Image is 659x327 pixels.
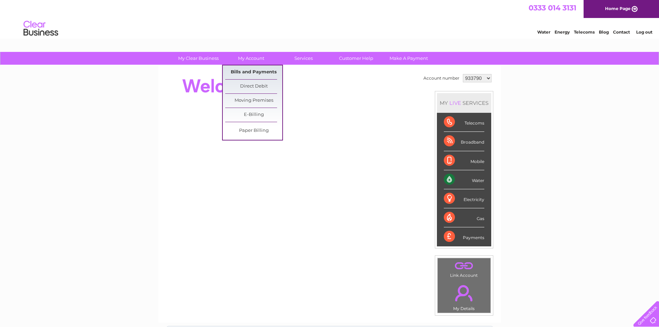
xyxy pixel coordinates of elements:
[636,29,652,35] a: Log out
[448,100,463,106] div: LIVE
[444,151,484,170] div: Mobile
[537,29,550,35] a: Water
[225,108,282,122] a: E-Billing
[275,52,332,65] a: Services
[222,52,280,65] a: My Account
[439,281,489,305] a: .
[23,18,58,39] img: logo.png
[444,189,484,208] div: Electricity
[613,29,630,35] a: Contact
[437,279,491,313] td: My Details
[166,4,493,34] div: Clear Business is a trading name of Verastar Limited (registered in [GEOGRAPHIC_DATA] No. 3667643...
[599,29,609,35] a: Blog
[225,94,282,108] a: Moving Premises
[380,52,437,65] a: Make A Payment
[574,29,595,35] a: Telecoms
[437,93,491,113] div: MY SERVICES
[328,52,385,65] a: Customer Help
[170,52,227,65] a: My Clear Business
[444,132,484,151] div: Broadband
[555,29,570,35] a: Energy
[444,113,484,132] div: Telecoms
[444,170,484,189] div: Water
[225,124,282,138] a: Paper Billing
[422,72,461,84] td: Account number
[225,80,282,93] a: Direct Debit
[529,3,576,12] a: 0333 014 3131
[225,65,282,79] a: Bills and Payments
[439,260,489,272] a: .
[444,227,484,246] div: Payments
[437,258,491,280] td: Link Account
[444,208,484,227] div: Gas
